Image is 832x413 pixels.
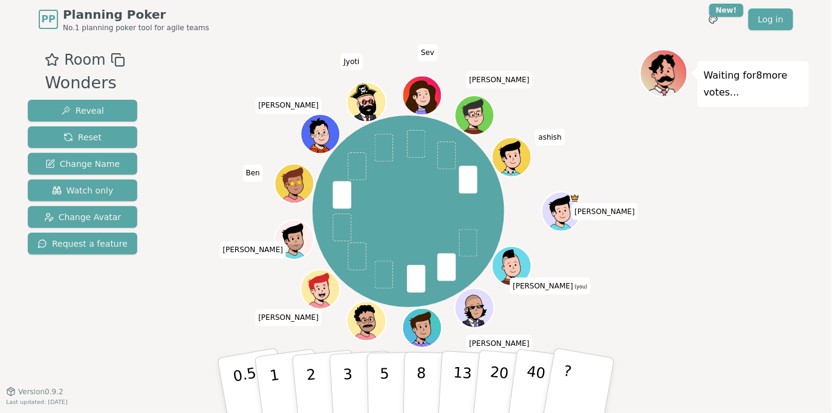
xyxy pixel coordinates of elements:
[28,206,137,228] button: Change Avatar
[28,180,137,201] button: Watch only
[39,6,209,33] a: PPPlanning PokerNo.1 planning poker tool for agile teams
[493,247,530,284] button: Click to change your avatar
[243,164,263,181] span: Click to change your name
[45,158,120,170] span: Change Name
[418,44,437,61] span: Click to change your name
[64,49,105,71] span: Room
[341,53,363,70] span: Click to change your name
[536,128,565,145] span: Click to change your name
[28,233,137,255] button: Request a feature
[63,131,102,143] span: Reset
[28,100,137,122] button: Reveal
[45,49,59,71] button: Add as favourite
[571,203,638,220] span: Click to change your name
[219,241,286,258] span: Click to change your name
[573,284,588,290] span: (you)
[18,387,63,397] span: Version 0.9.2
[6,398,68,405] span: Last updated: [DATE]
[63,23,209,33] span: No.1 planning poker tool for agile teams
[28,153,137,175] button: Change Name
[41,12,55,27] span: PP
[52,184,114,197] span: Watch only
[61,105,104,117] span: Reveal
[6,387,63,397] button: Version0.9.2
[703,8,724,30] button: New!
[466,335,533,352] span: Click to change your name
[45,71,125,96] div: Wonders
[28,126,137,148] button: Reset
[466,71,533,88] span: Click to change your name
[704,67,803,101] p: Waiting for 8 more votes...
[570,193,580,203] span: Julin Patel is the host
[37,238,128,250] span: Request a feature
[63,6,209,23] span: Planning Poker
[510,278,590,294] span: Click to change your name
[255,97,322,114] span: Click to change your name
[749,8,793,30] a: Log in
[709,4,744,17] div: New!
[44,211,122,223] span: Change Avatar
[255,309,322,326] span: Click to change your name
